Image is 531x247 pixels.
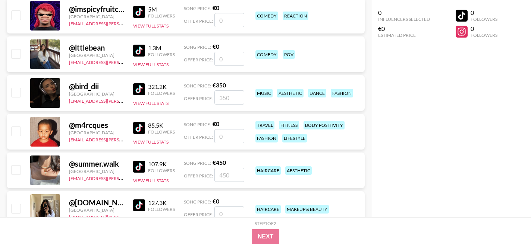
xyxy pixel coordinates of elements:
[213,81,226,89] strong: € 350
[69,97,179,104] a: [EMAIL_ADDRESS][PERSON_NAME][DOMAIN_NAME]
[277,89,304,97] div: aesthetic
[69,52,124,58] div: [GEOGRAPHIC_DATA]
[378,16,430,22] div: Influencers Selected
[133,161,145,173] img: TikTok
[69,198,124,207] div: @ [DOMAIN_NAME]
[69,207,124,213] div: [GEOGRAPHIC_DATA]
[283,50,295,59] div: pov
[133,216,169,222] button: View Full Stats
[214,168,244,182] input: 450
[213,159,226,166] strong: € 450
[255,134,278,142] div: fashion
[471,16,497,22] div: Followers
[184,96,213,101] span: Offer Price:
[69,19,179,26] a: [EMAIL_ADDRESS][PERSON_NAME][DOMAIN_NAME]
[308,89,326,97] div: dance
[148,13,175,19] div: Followers
[304,121,345,129] div: body positivity
[255,205,281,214] div: haircare
[133,122,145,134] img: TikTok
[184,57,213,62] span: Offer Price:
[69,121,124,130] div: @ m4rcques
[214,13,244,27] input: 0
[255,221,276,226] div: Step 1 of 2
[378,32,430,38] div: Estimated Price
[69,174,179,181] a: [EMAIL_ADDRESS][PERSON_NAME][DOMAIN_NAME]
[184,122,211,127] span: Song Price:
[184,83,211,89] span: Song Price:
[69,159,124,169] div: @ summer.walk
[69,130,124,135] div: [GEOGRAPHIC_DATA]
[213,43,219,50] strong: € 0
[69,213,179,220] a: [EMAIL_ADDRESS][PERSON_NAME][DOMAIN_NAME]
[184,18,213,24] span: Offer Price:
[148,90,175,96] div: Followers
[133,62,169,67] button: View Full Stats
[378,25,430,32] div: €0
[184,199,211,205] span: Song Price:
[148,122,175,129] div: 85.5K
[252,229,280,244] button: Next
[69,4,124,14] div: @ imspicyfruitcup
[331,89,353,97] div: fashion
[69,82,124,91] div: @ bird_dii
[471,9,497,16] div: 0
[184,6,211,11] span: Song Price:
[69,169,124,174] div: [GEOGRAPHIC_DATA]
[148,206,175,212] div: Followers
[184,160,211,166] span: Song Price:
[133,139,169,145] button: View Full Stats
[69,58,179,65] a: [EMAIL_ADDRESS][PERSON_NAME][DOMAIN_NAME]
[148,44,175,52] div: 1.3M
[255,89,273,97] div: music
[285,166,312,175] div: aesthetic
[214,90,244,105] input: 350
[133,178,169,183] button: View Full Stats
[378,9,430,16] div: 0
[279,121,299,129] div: fitness
[255,121,274,129] div: travel
[282,134,307,142] div: lifestyle
[255,166,281,175] div: haircare
[213,4,219,11] strong: € 0
[148,6,175,13] div: 5M
[214,206,244,221] input: 0
[213,120,219,127] strong: € 0
[148,52,175,57] div: Followers
[148,83,175,90] div: 321.2K
[184,44,211,50] span: Song Price:
[214,129,244,143] input: 0
[69,14,124,19] div: [GEOGRAPHIC_DATA]
[471,32,497,38] div: Followers
[255,12,278,20] div: comedy
[283,12,308,20] div: reaction
[69,135,179,142] a: [EMAIL_ADDRESS][PERSON_NAME][DOMAIN_NAME]
[184,134,213,140] span: Offer Price:
[285,205,329,214] div: makeup & beauty
[133,45,145,57] img: TikTok
[133,100,169,106] button: View Full Stats
[148,160,175,168] div: 107.9K
[69,91,124,97] div: [GEOGRAPHIC_DATA]
[133,23,169,29] button: View Full Stats
[148,168,175,173] div: Followers
[213,198,219,205] strong: € 0
[133,199,145,211] img: TikTok
[148,199,175,206] div: 127.3K
[133,6,145,18] img: TikTok
[148,129,175,135] div: Followers
[214,52,244,66] input: 0
[69,43,124,52] div: @ lttlebean
[184,212,213,217] span: Offer Price:
[133,83,145,95] img: TikTok
[471,25,497,32] div: 0
[184,173,213,179] span: Offer Price:
[255,50,278,59] div: comedy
